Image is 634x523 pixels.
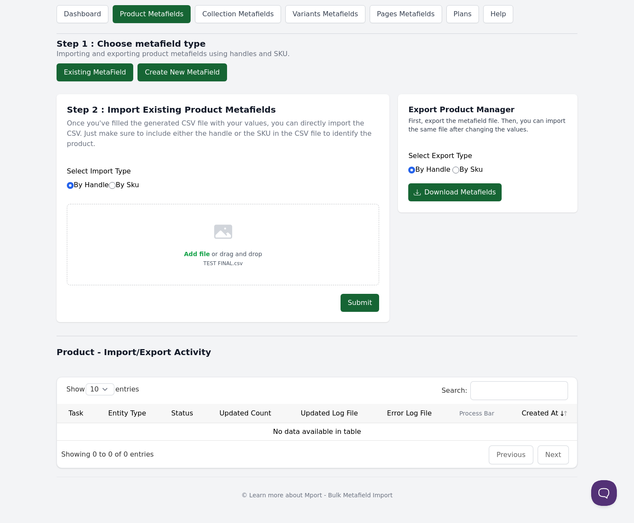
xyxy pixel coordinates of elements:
[408,183,501,201] button: Download Metafields
[210,249,262,259] p: or drag and drop
[241,492,302,499] span: © Learn more about
[109,182,116,189] input: By Sku
[195,5,281,23] a: Collection Metafields
[442,386,568,394] label: Search:
[508,404,577,423] th: Created At: activate to sort column ascending
[57,63,133,81] button: Existing MetaField
[285,5,365,23] a: Variants Metafields
[57,5,108,23] a: Dashboard
[86,384,114,395] select: Showentries
[66,385,139,393] label: Show entries
[408,167,415,173] input: By Handle
[591,480,617,506] iframe: Toggle Customer Support
[67,181,139,189] label: By Handle
[184,251,210,257] span: Add file
[67,182,74,189] input: By HandleBy Sku
[67,166,379,176] h6: Select Import Type
[408,105,567,115] h1: Export Product Manager
[67,115,379,152] p: Once you've filled the generated CSV file with your values, you can directly import the CSV. Just...
[57,49,577,59] p: Importing and exporting product metafields using handles and SKU.
[305,492,393,499] a: Mport - Bulk Metafield Import
[408,165,450,173] label: By Handle
[113,5,191,23] a: Product Metafields
[109,181,139,189] label: By Sku
[408,151,567,161] h6: Select Export Type
[452,165,483,173] label: By Sku
[67,105,379,115] h1: Step 2 : Import Existing Product Metafields
[138,63,227,81] button: Create New MetaField
[57,443,158,465] div: Showing 0 to 0 of 0 entries
[483,5,513,23] a: Help
[471,382,568,400] input: Search:
[452,167,459,173] input: By Sku
[57,423,577,440] td: No data available in table
[545,451,561,459] a: Next
[57,39,577,49] h2: Step 1 : Choose metafield type
[184,259,262,268] p: TEST FINAL.csv
[446,5,479,23] a: Plans
[370,5,442,23] a: Pages Metafields
[408,117,567,134] p: First, export the metafield file. Then, you can import the same file after changing the values.
[57,346,577,358] h1: Product - Import/Export Activity
[496,451,526,459] a: Previous
[341,294,380,312] button: Submit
